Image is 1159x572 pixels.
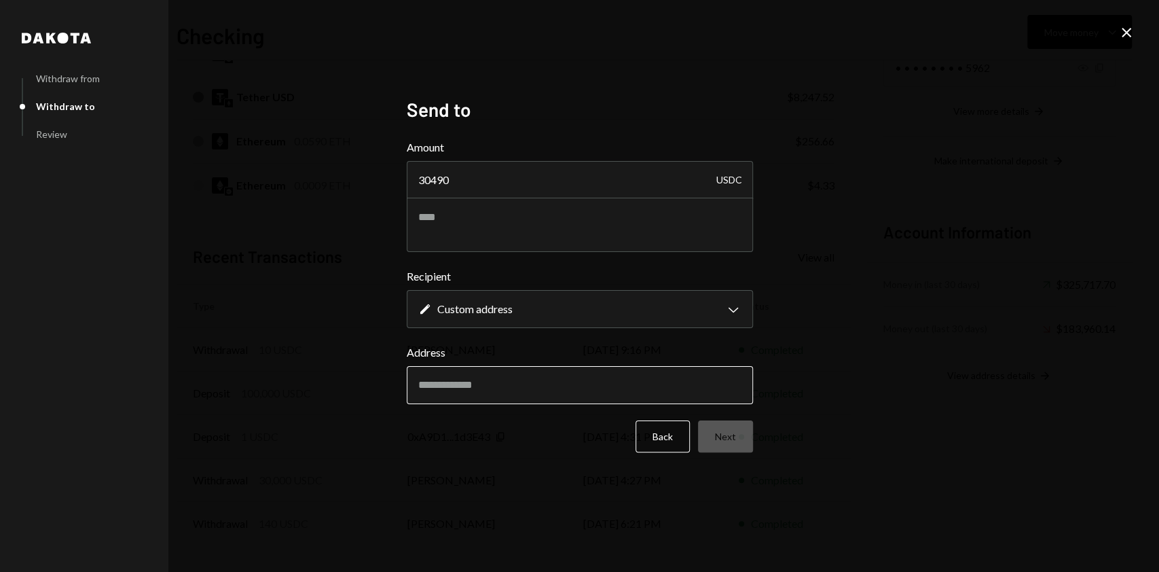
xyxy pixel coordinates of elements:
[36,101,95,112] div: Withdraw to
[407,139,753,156] label: Amount
[36,73,100,84] div: Withdraw from
[36,128,67,140] div: Review
[407,290,753,328] button: Recipient
[407,96,753,123] h2: Send to
[716,161,742,199] div: USDC
[636,421,690,452] button: Back
[407,161,753,199] input: Enter amount
[407,344,753,361] label: Address
[407,268,753,285] label: Recipient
